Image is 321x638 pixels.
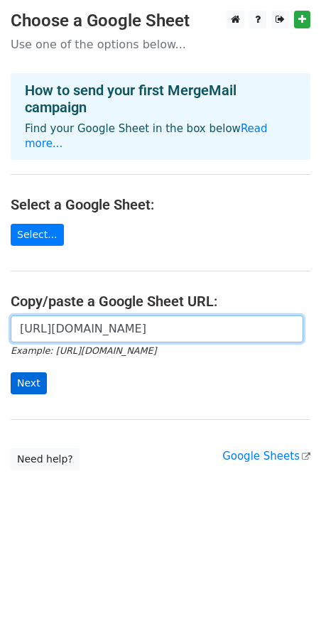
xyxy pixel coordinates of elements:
[11,11,310,31] h3: Choose a Google Sheet
[11,345,156,356] small: Example: [URL][DOMAIN_NAME]
[11,224,64,246] a: Select...
[25,122,268,150] a: Read more...
[250,570,321,638] iframe: Chat Widget
[11,293,310,310] h4: Copy/paste a Google Sheet URL:
[11,372,47,394] input: Next
[11,196,310,213] h4: Select a Google Sheet:
[25,82,296,116] h4: How to send your first MergeMail campaign
[222,450,310,463] a: Google Sheets
[11,315,303,342] input: Paste your Google Sheet URL here
[11,448,80,470] a: Need help?
[25,121,296,151] p: Find your Google Sheet in the box below
[11,37,310,52] p: Use one of the options below...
